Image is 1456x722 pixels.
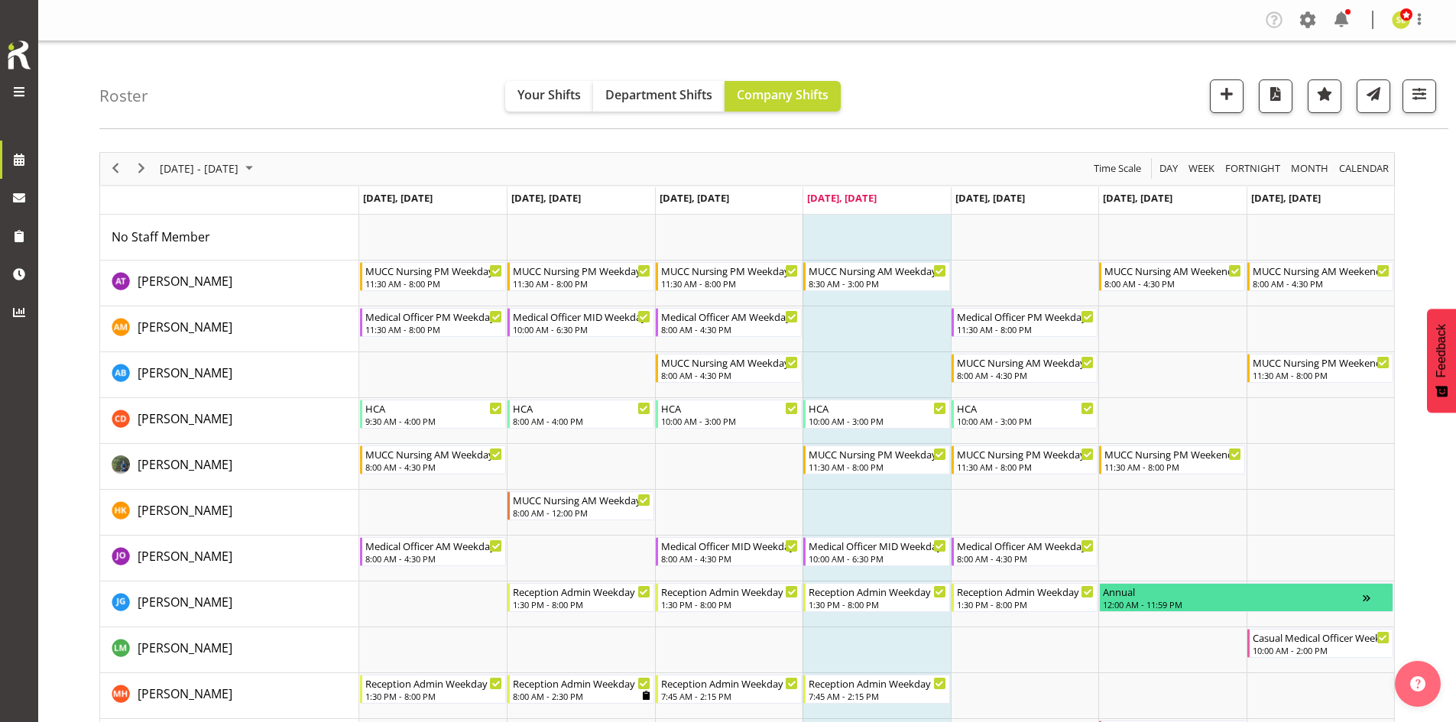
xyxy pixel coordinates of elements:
div: Josephine Godinez"s event - Reception Admin Weekday PM Begin From Friday, September 12, 2025 at 1... [952,583,1098,612]
span: Week [1187,159,1216,178]
div: 11:30 AM - 8:00 PM [365,323,502,335]
div: Andrew Brooks"s event - MUCC Nursing AM Weekday Begin From Friday, September 12, 2025 at 8:00:00 ... [952,354,1098,383]
div: Reception Admin Weekday PM [809,584,945,599]
div: Josephine Godinez"s event - Reception Admin Weekday PM Begin From Tuesday, September 9, 2025 at 1... [507,583,653,612]
div: Alexandra Madigan"s event - Medical Officer PM Weekday Begin From Monday, September 8, 2025 at 11... [360,308,506,337]
a: [PERSON_NAME] [138,547,232,565]
div: Reception Admin Weekday PM [661,584,798,599]
div: MUCC Nursing PM Weekends [1104,446,1241,461]
span: [DATE], [DATE] [511,191,581,205]
div: 8:30 AM - 3:00 PM [809,277,945,290]
button: Filter Shifts [1402,79,1436,113]
div: 10:00 AM - 2:00 PM [1253,644,1390,656]
div: 1:30 PM - 8:00 PM [513,598,650,610]
span: [PERSON_NAME] [138,594,232,610]
div: 1:30 PM - 8:00 PM [365,690,502,702]
div: MUCC Nursing AM Weekday [957,355,1094,370]
div: HCA [809,400,945,416]
div: Agnes Tyson"s event - MUCC Nursing AM Weekends Begin From Saturday, September 13, 2025 at 8:00:00... [1099,262,1245,291]
a: [PERSON_NAME] [138,364,232,382]
div: previous period [102,153,128,185]
div: Gloria Varghese"s event - MUCC Nursing PM Weekday Begin From Friday, September 12, 2025 at 11:30:... [952,445,1098,474]
div: Cordelia Davies"s event - HCA Begin From Friday, September 12, 2025 at 10:00:00 AM GMT+12:00 Ends... [952,400,1098,429]
div: 11:30 AM - 8:00 PM [809,461,945,473]
div: 1:30 PM - 8:00 PM [809,598,945,610]
div: Gloria Varghese"s event - MUCC Nursing PM Weekends Begin From Saturday, September 13, 2025 at 11:... [1099,445,1245,474]
div: HCA [661,400,798,416]
span: Month [1289,159,1330,178]
td: Hayley Keown resource [100,490,359,536]
div: 11:30 AM - 8:00 PM [365,277,502,290]
div: Medical Officer AM Weekday [957,538,1094,553]
a: [PERSON_NAME] [138,685,232,703]
span: [DATE], [DATE] [660,191,729,205]
button: Previous [105,159,126,178]
button: Timeline Day [1157,159,1181,178]
div: 11:30 AM - 8:00 PM [1104,461,1241,473]
div: 7:45 AM - 2:15 PM [809,690,945,702]
div: Andrew Brooks"s event - MUCC Nursing PM Weekends Begin From Sunday, September 14, 2025 at 11:30:0... [1247,354,1393,383]
div: 10:00 AM - 6:30 PM [513,323,650,335]
span: [PERSON_NAME] [138,456,232,473]
div: Agnes Tyson"s event - MUCC Nursing PM Weekday Begin From Monday, September 8, 2025 at 11:30:00 AM... [360,262,506,291]
div: 8:00 AM - 4:30 PM [1253,277,1390,290]
span: [PERSON_NAME] [138,410,232,427]
div: 8:00 AM - 4:30 PM [661,369,798,381]
div: Reception Admin Weekday AM [513,675,650,691]
div: Reception Admin Weekday PM [513,584,650,599]
button: Fortnight [1223,159,1283,178]
div: 8:00 AM - 4:30 PM [1104,277,1241,290]
span: [DATE], [DATE] [1103,191,1172,205]
div: Jenny O'Donnell"s event - Medical Officer AM Weekday Begin From Friday, September 12, 2025 at 8:0... [952,537,1098,566]
button: Feedback - Show survey [1427,309,1456,413]
span: Time Scale [1092,159,1143,178]
div: Alexandra Madigan"s event - Medical Officer MID Weekday Begin From Tuesday, September 9, 2025 at ... [507,308,653,337]
button: Time Scale [1091,159,1144,178]
td: Luqman Mohd Jani resource [100,627,359,673]
div: Luqman Mohd Jani"s event - Casual Medical Officer Weekend Begin From Sunday, September 14, 2025 a... [1247,629,1393,658]
td: Josephine Godinez resource [100,581,359,627]
div: 8:00 AM - 2:30 PM [513,690,650,702]
span: Fortnight [1224,159,1282,178]
span: [DATE], [DATE] [1251,191,1321,205]
div: Jenny O'Donnell"s event - Medical Officer MID Weekday Begin From Wednesday, September 10, 2025 at... [656,537,802,566]
img: help-xxl-2.png [1410,676,1425,691]
span: Department Shifts [605,86,712,103]
div: Margret Hall"s event - Reception Admin Weekday AM Begin From Wednesday, September 10, 2025 at 7:4... [656,675,802,704]
div: MUCC Nursing AM Weekday [661,355,798,370]
span: [DATE], [DATE] [955,191,1025,205]
div: HCA [957,400,1094,416]
td: Cordelia Davies resource [100,398,359,444]
div: 11:30 AM - 8:00 PM [957,323,1094,335]
div: Josephine Godinez"s event - Reception Admin Weekday PM Begin From Thursday, September 11, 2025 at... [803,583,949,612]
div: Josephine Godinez"s event - Reception Admin Weekday PM Begin From Wednesday, September 10, 2025 a... [656,583,802,612]
button: Send a list of all shifts for the selected filtered period to all rostered employees. [1357,79,1390,113]
div: next period [128,153,154,185]
div: Gloria Varghese"s event - MUCC Nursing PM Weekday Begin From Thursday, September 11, 2025 at 11:3... [803,445,949,474]
div: 8:00 AM - 4:30 PM [365,461,502,473]
div: Agnes Tyson"s event - MUCC Nursing PM Weekday Begin From Wednesday, September 10, 2025 at 11:30:0... [656,262,802,291]
span: [DATE], [DATE] [807,191,877,205]
div: 8:00 AM - 4:00 PM [513,415,650,427]
div: 7:45 AM - 2:15 PM [661,690,798,702]
img: Rosterit icon logo [4,38,34,72]
a: [PERSON_NAME] [138,318,232,336]
a: [PERSON_NAME] [138,639,232,657]
div: Josephine Godinez"s event - Annual Begin From Saturday, September 13, 2025 at 12:00:00 AM GMT+12:... [1099,583,1393,612]
span: [PERSON_NAME] [138,502,232,519]
span: Company Shifts [737,86,829,103]
span: [PERSON_NAME] [138,319,232,335]
span: [PERSON_NAME] [138,548,232,565]
div: MUCC Nursing PM Weekday [365,263,502,278]
div: MUCC Nursing PM Weekday [661,263,798,278]
span: [DATE] - [DATE] [158,159,240,178]
a: [PERSON_NAME] [138,593,232,611]
div: Gloria Varghese"s event - MUCC Nursing AM Weekday Begin From Monday, September 8, 2025 at 8:00:00... [360,445,506,474]
button: Download a PDF of the roster according to the set date range. [1259,79,1292,113]
button: Timeline Month [1289,159,1331,178]
div: Cordelia Davies"s event - HCA Begin From Thursday, September 11, 2025 at 10:00:00 AM GMT+12:00 En... [803,400,949,429]
div: September 08 - 14, 2025 [154,153,262,185]
div: Jenny O'Donnell"s event - Medical Officer AM Weekday Begin From Monday, September 8, 2025 at 8:00... [360,537,506,566]
div: HCA [513,400,650,416]
a: No Staff Member [112,228,210,246]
